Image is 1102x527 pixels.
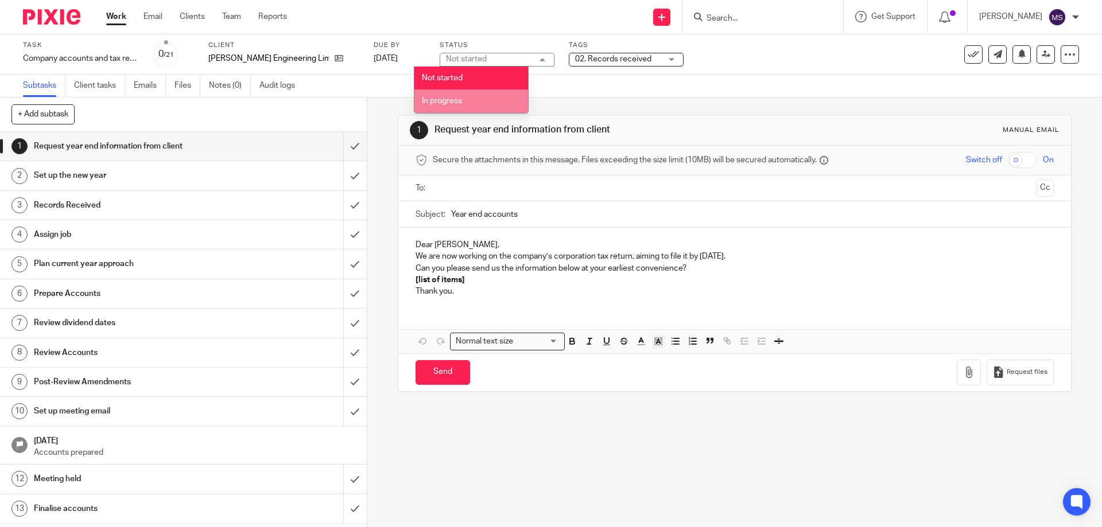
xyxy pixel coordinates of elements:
label: Status [440,41,554,50]
label: Due by [374,41,425,50]
a: Notes (0) [209,75,251,97]
h1: Prepare Accounts [34,285,232,302]
label: Task [23,41,138,50]
span: Not started [422,74,463,82]
p: [PERSON_NAME] Engineering Limited [208,53,329,64]
div: 10 [11,403,28,419]
input: Search [705,14,809,24]
span: [DATE] [374,54,398,63]
p: Dear [PERSON_NAME], [416,239,1053,251]
div: Not started [446,55,487,63]
div: 3 [11,197,28,213]
img: Pixie [23,9,80,25]
h1: Finalise accounts [34,500,232,517]
p: Thank you. [416,286,1053,297]
span: Switch off [966,154,1002,166]
h1: Review dividend dates [34,314,232,331]
small: /21 [164,52,174,58]
label: Client [208,41,359,50]
div: 7 [11,315,28,331]
span: Request files [1007,368,1047,377]
span: Secure the attachments in this message. Files exceeding the size limit (10MB) will be secured aut... [433,154,817,166]
a: Client tasks [74,75,125,97]
h1: Assign job [34,226,232,243]
label: To: [416,182,428,194]
input: Send [416,360,470,385]
div: 2 [11,168,28,184]
h1: Review Accounts [34,344,232,361]
div: 4 [11,227,28,243]
h1: Meeting held [34,470,232,487]
a: Reports [258,11,287,22]
h1: Post-Review Amendments [34,373,232,391]
input: Search for option [517,335,558,348]
button: + Add subtask [11,104,75,124]
a: Subtasks [23,75,65,97]
h1: Request year end information from client [434,124,759,136]
div: Manual email [1003,126,1060,135]
p: [PERSON_NAME] [979,11,1042,22]
a: Emails [134,75,166,97]
h1: Set up meeting email [34,403,232,420]
a: Work [106,11,126,22]
h1: Records Received [34,197,232,214]
h1: Plan current year approach [34,255,232,272]
strong: [list of items] [416,276,465,284]
div: 0 [158,48,174,61]
span: Get Support [871,13,915,21]
span: 02. Records received [575,55,651,63]
div: 6 [11,286,28,302]
button: Cc [1037,179,1054,197]
div: 9 [11,374,28,390]
a: Team [222,11,241,22]
a: Files [174,75,200,97]
h1: Request year end information from client [34,138,232,155]
div: 12 [11,471,28,487]
a: Audit logs [259,75,304,97]
a: Email [143,11,162,22]
span: On [1043,154,1054,166]
a: Clients [180,11,205,22]
span: Normal text size [453,335,515,348]
button: Request files [987,360,1053,385]
p: Can you please send us the information below at your earliest convenience? [416,263,1053,274]
h1: Set up the new year [34,167,232,184]
div: 1 [410,121,428,139]
p: We are now working on the company’s corporation tax return, aiming to file it by [DATE]. [416,251,1053,262]
div: 1 [11,138,28,154]
h1: [DATE] [34,432,355,447]
label: Subject: [416,209,445,220]
p: Accounts prepared [34,447,355,458]
label: Tags [569,41,684,50]
img: svg%3E [1048,8,1066,26]
div: 8 [11,345,28,361]
div: 5 [11,256,28,272]
div: 13 [11,501,28,517]
div: Company accounts and tax return [23,53,138,64]
span: In progress [422,97,462,105]
div: Search for option [450,333,565,350]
